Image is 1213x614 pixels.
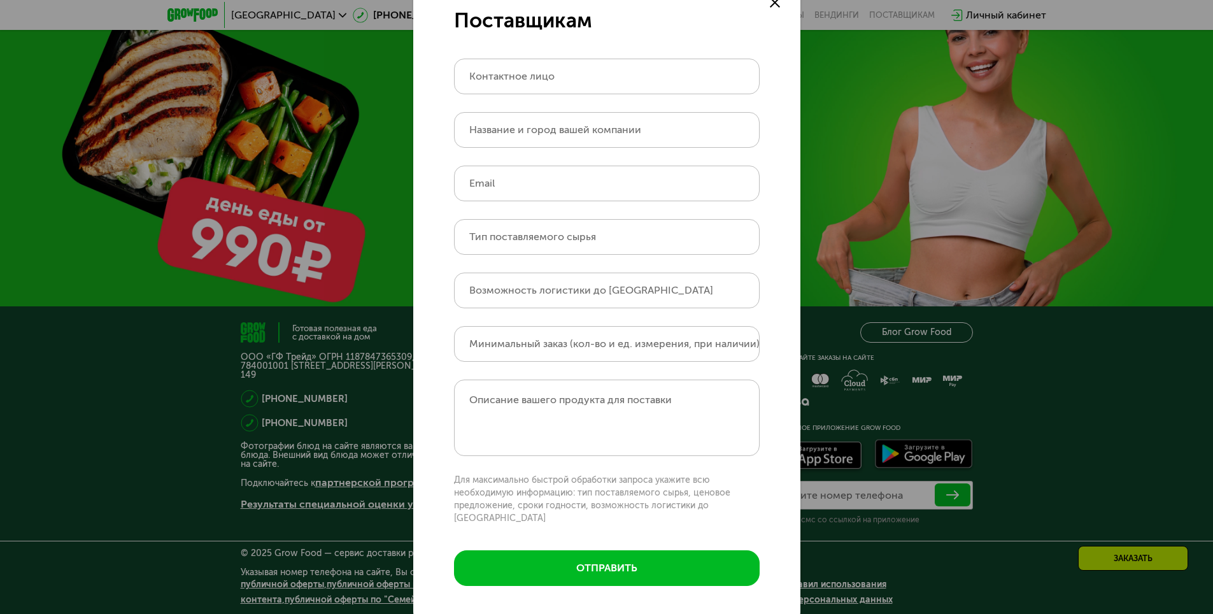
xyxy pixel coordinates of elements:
[454,550,760,586] button: отправить
[469,126,641,133] label: Название и город вашей компании
[454,474,760,525] p: Для максимально быстрой обработки запроса укажите всю необходимую информацию: тип поставляемого с...
[454,8,760,33] div: Поставщикам
[469,180,495,187] label: Email
[469,287,713,294] label: Возможность логистики до [GEOGRAPHIC_DATA]
[469,233,596,240] label: Тип поставляемого сырья
[469,73,555,80] label: Контактное лицо
[469,394,672,406] label: Описание вашего продукта для поставки
[469,340,760,347] label: Минимальный заказ (кол-во и ед. измерения, при наличии)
